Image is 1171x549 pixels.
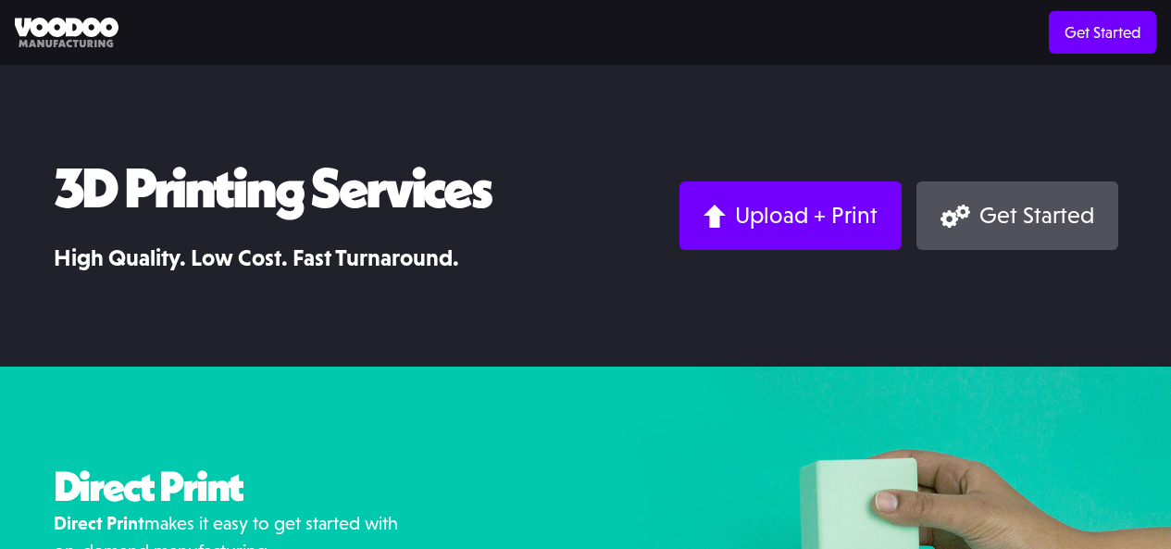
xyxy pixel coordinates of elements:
[1049,11,1156,54] a: Get Started
[54,242,491,274] h3: High Quality. Low Cost. Fast Turnaround.
[679,181,902,249] a: Upload + Print
[54,512,144,534] strong: Direct Print
[15,18,118,48] img: Voodoo Manufacturing logo
[704,205,726,228] img: Arrow up
[941,205,969,228] img: Gears
[54,464,469,510] h2: Direct Print
[916,181,1117,249] a: Get Started
[54,157,491,218] h1: 3D Printing Services
[735,201,878,230] div: Upload + Print
[979,201,1094,230] div: Get Started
